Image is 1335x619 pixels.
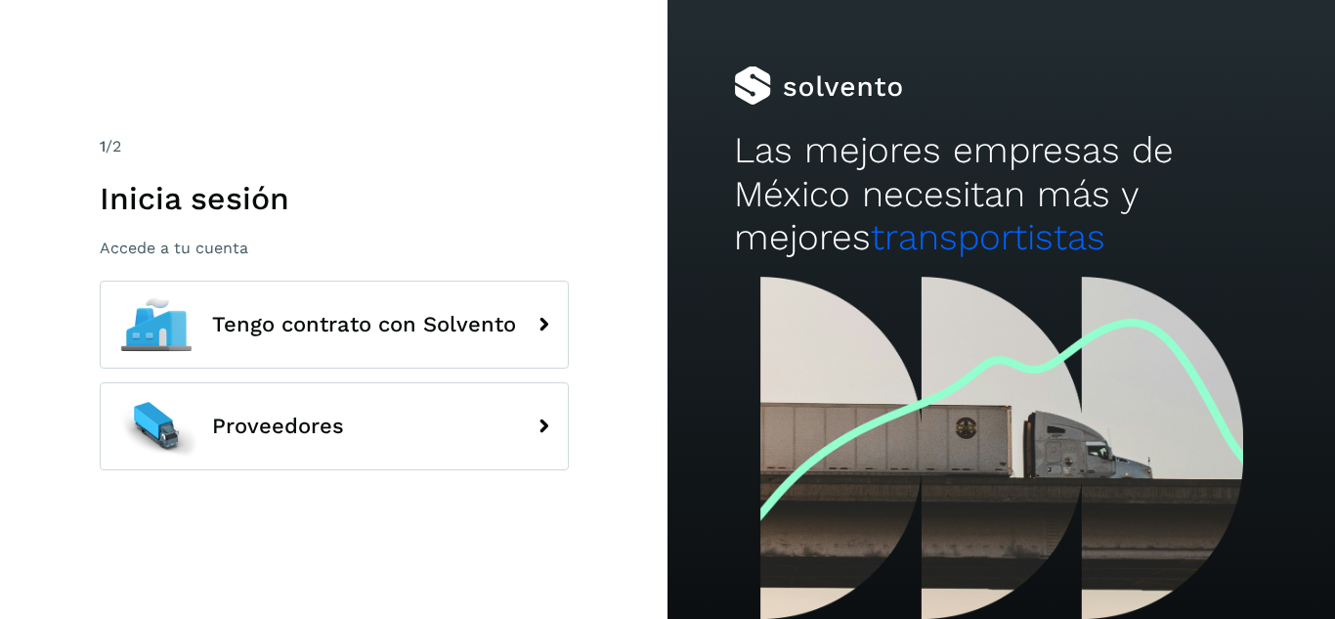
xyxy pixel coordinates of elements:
[100,137,106,155] span: 1
[212,313,516,336] span: Tengo contrato con Solvento
[100,180,569,217] h1: Inicia sesión
[100,382,569,470] button: Proveedores
[871,216,1105,258] span: transportistas
[734,129,1268,259] h2: Las mejores empresas de México necesitan más y mejores
[100,239,569,257] p: Accede a tu cuenta
[100,135,569,158] div: /2
[212,415,344,438] span: Proveedores
[100,281,569,369] button: Tengo contrato con Solvento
